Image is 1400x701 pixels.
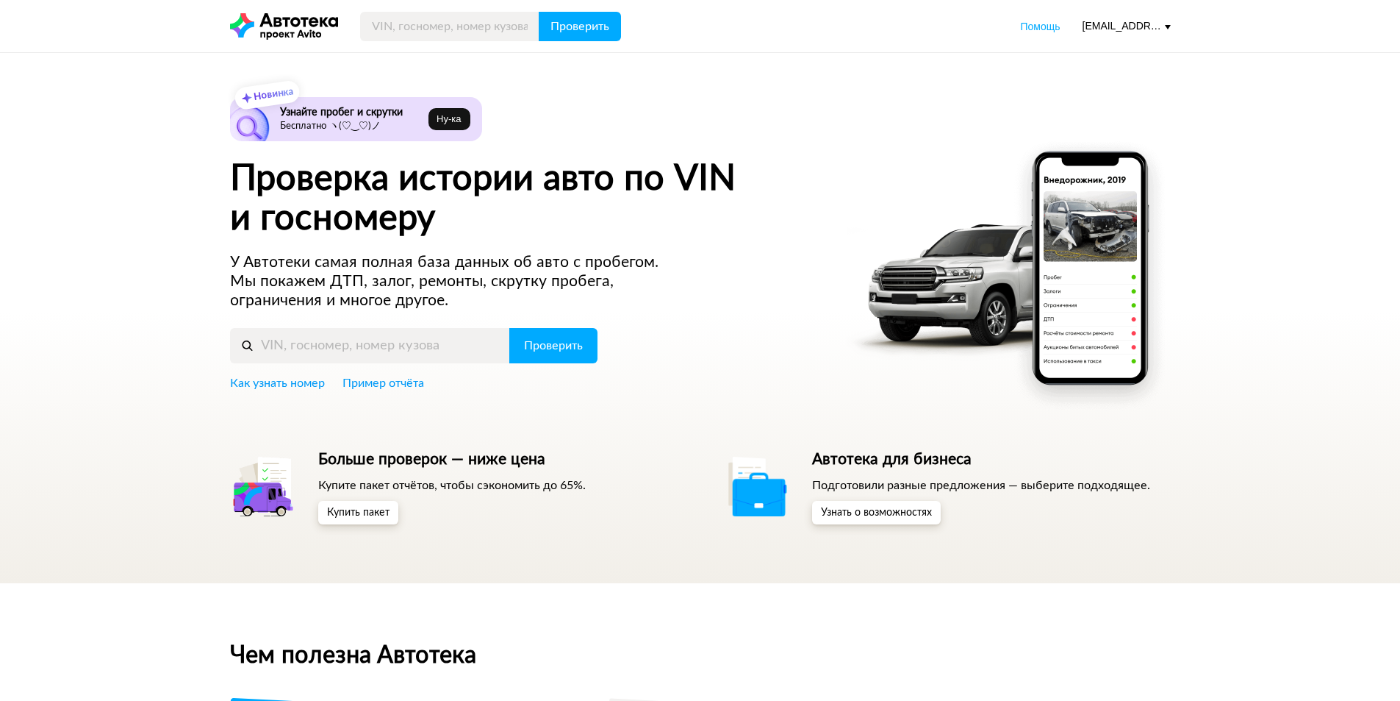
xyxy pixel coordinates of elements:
[821,508,932,518] span: Узнать о возможностях
[327,508,390,518] span: Купить пакет
[360,12,539,41] input: VIN, госномер, номер кузова
[230,642,1171,669] h2: Чем полезна Автотека
[524,340,583,352] span: Проверить
[812,501,941,524] button: Узнать о возможностях
[230,328,510,363] input: VIN, госномер, номер кузова
[812,477,1150,494] p: Подготовили разные предложения — выберите подходящее.
[230,159,828,238] h1: Проверка истории авто по VIN и госномеру
[253,87,293,102] strong: Новинка
[539,12,621,41] button: Проверить
[1083,19,1171,33] div: [EMAIL_ADDRESS][PERSON_NAME][DOMAIN_NAME]
[342,375,424,391] a: Пример отчёта
[437,113,461,125] span: Ну‑ка
[280,106,423,119] h6: Узнайте пробег и скрутки
[1020,19,1060,34] a: Помощь
[280,121,423,132] p: Бесплатно ヽ(♡‿♡)ノ
[318,501,398,524] button: Купить пакет
[230,253,687,310] p: У Автотеки самая полная база данных об авто с пробегом. Мы покажем ДТП, залог, ремонты, скрутку п...
[550,21,609,32] span: Проверить
[1020,21,1060,32] span: Помощь
[509,328,597,363] button: Проверить
[812,450,1150,469] h5: Автотека для бизнеса
[318,477,586,494] p: Купите пакет отчётов, чтобы сэкономить до 65%.
[318,450,586,469] h5: Больше проверок — ниже цена
[230,375,325,391] a: Как узнать номер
